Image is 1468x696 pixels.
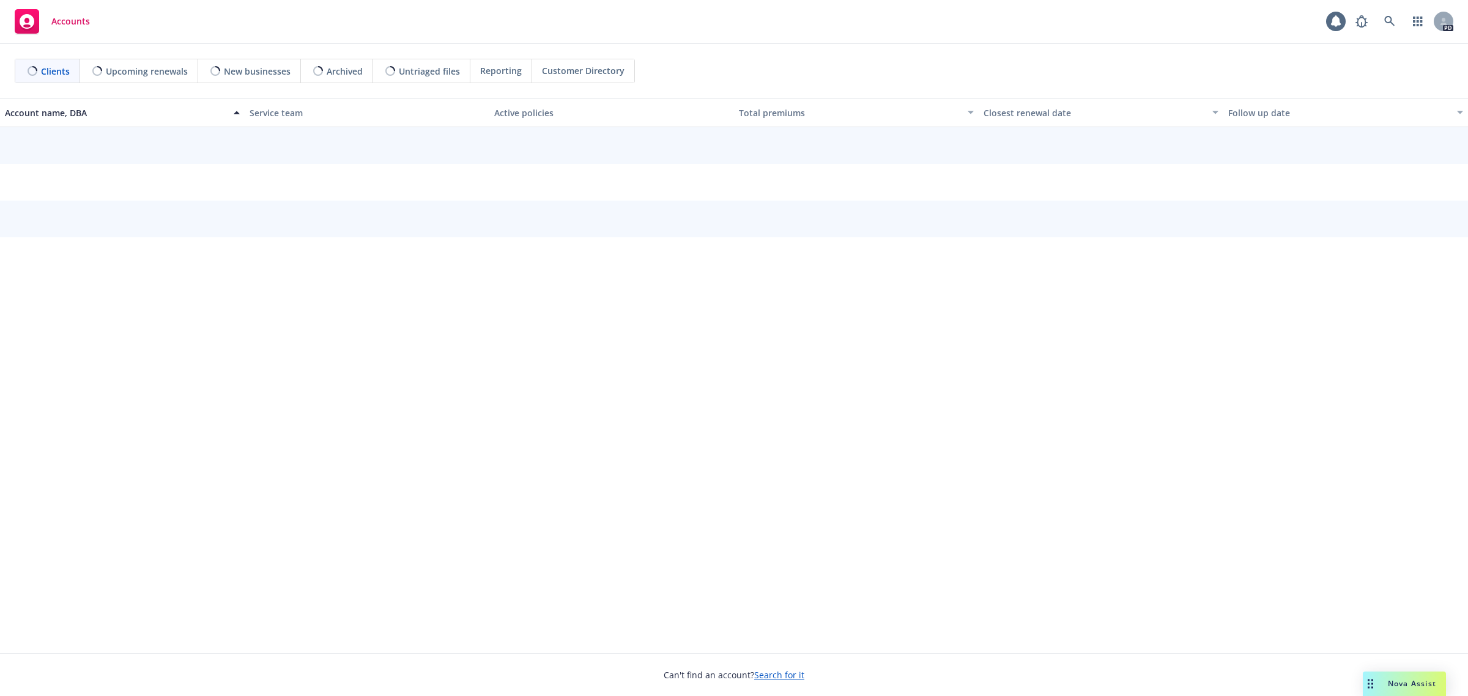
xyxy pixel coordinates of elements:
div: Closest renewal date [984,106,1205,119]
span: Accounts [51,17,90,26]
span: Nova Assist [1388,678,1436,689]
div: Drag to move [1363,672,1378,696]
button: Nova Assist [1363,672,1446,696]
div: Total premiums [739,106,960,119]
a: Search [1377,9,1402,34]
button: Follow up date [1223,98,1468,127]
button: Active policies [489,98,734,127]
button: Closest renewal date [979,98,1223,127]
span: Customer Directory [542,64,625,77]
div: Account name, DBA [5,106,226,119]
button: Total premiums [734,98,979,127]
span: Untriaged files [399,65,460,78]
span: Archived [327,65,363,78]
a: Search for it [754,669,804,681]
span: Reporting [480,64,522,77]
a: Accounts [10,4,95,39]
a: Report a Bug [1349,9,1374,34]
span: Upcoming renewals [106,65,188,78]
div: Service team [250,106,484,119]
span: New businesses [224,65,291,78]
button: Service team [245,98,489,127]
div: Follow up date [1228,106,1450,119]
span: Clients [41,65,70,78]
a: Switch app [1406,9,1430,34]
span: Can't find an account? [664,668,804,681]
div: Active policies [494,106,729,119]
